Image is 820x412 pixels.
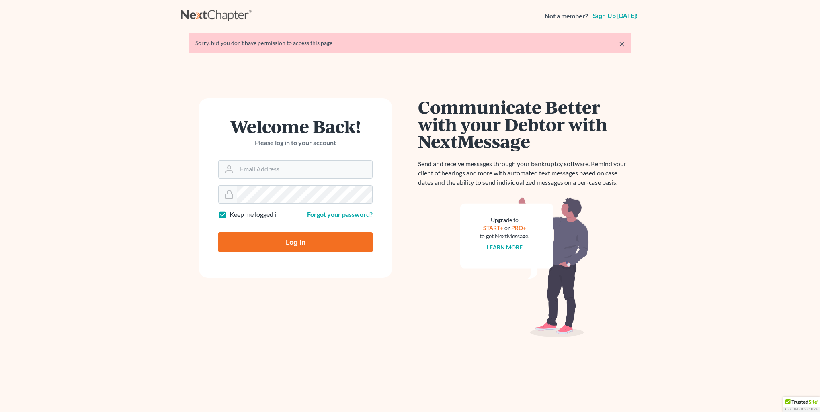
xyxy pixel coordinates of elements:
[591,13,639,19] a: Sign up [DATE]!
[307,210,373,218] a: Forgot your password?
[237,161,372,178] input: Email Address
[218,232,373,252] input: Log In
[545,12,588,21] strong: Not a member?
[480,232,529,240] div: to get NextMessage.
[504,224,510,231] span: or
[218,118,373,135] h1: Welcome Back!
[619,39,625,49] a: ×
[483,224,503,231] a: START+
[480,216,529,224] div: Upgrade to
[460,197,589,337] img: nextmessage_bg-59042aed3d76b12b5cd301f8e5b87938c9018125f34e5fa2b7a6b67550977c72.svg
[783,397,820,412] div: TrustedSite Certified
[418,159,631,187] p: Send and receive messages through your bankruptcy software. Remind your client of hearings and mo...
[218,138,373,147] p: Please log in to your account
[418,98,631,150] h1: Communicate Better with your Debtor with NextMessage
[511,224,526,231] a: PRO+
[230,210,280,219] label: Keep me logged in
[487,244,523,251] a: Learn more
[195,39,625,47] div: Sorry, but you don't have permission to access this page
